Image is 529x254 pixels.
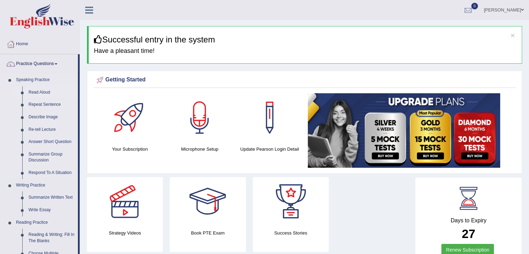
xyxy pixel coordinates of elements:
a: Re-tell Lecture [25,124,78,136]
h4: Strategy Videos [87,229,163,237]
h4: Success Stories [253,229,329,237]
h4: Microphone Setup [168,145,231,153]
img: small5.jpg [308,93,500,168]
a: Speaking Practice [13,74,78,86]
a: Repeat Sentence [25,98,78,111]
a: Reading Practice [13,216,78,229]
h4: Have a pleasant time! [94,48,516,55]
a: Read Aloud [25,86,78,99]
a: Write Essay [25,204,78,216]
div: Getting Started [95,75,514,85]
h4: Days to Expiry [423,217,514,224]
a: Home [0,34,80,52]
button: × [511,32,515,39]
a: Summarize Written Text [25,191,78,204]
h4: Update Pearson Login Detail [238,145,301,153]
a: Summarize Group Discussion [25,148,78,167]
h3: Successful entry in the system [94,35,516,44]
a: Writing Practice [13,179,78,192]
h4: Your Subscription [98,145,161,153]
a: Respond To A Situation [25,167,78,179]
a: Describe Image [25,111,78,124]
span: 0 [471,3,478,9]
a: Answer Short Question [25,136,78,148]
a: Reading & Writing: Fill In The Blanks [25,229,78,247]
b: 27 [462,227,475,240]
a: Practice Questions [0,54,78,72]
h4: Book PTE Exam [170,229,246,237]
